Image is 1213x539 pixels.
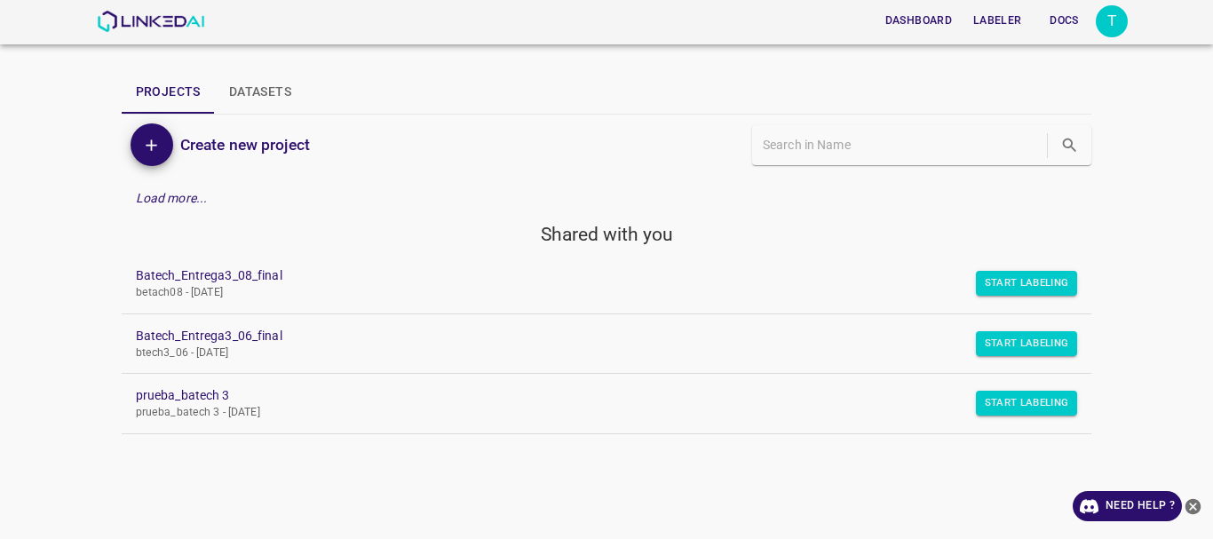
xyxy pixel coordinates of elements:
em: Load more... [136,191,208,205]
button: Start Labeling [976,271,1078,296]
button: Labeler [966,6,1028,36]
p: btech3_06 - [DATE] [136,345,1050,361]
div: T [1096,5,1128,37]
button: Projects [122,71,215,114]
button: Start Labeling [976,391,1078,416]
a: Docs [1032,3,1096,39]
button: Dashboard [878,6,959,36]
a: Batech_Entrega3_06_final [136,327,1050,345]
button: close-help [1182,491,1204,521]
input: Search in Name [763,132,1043,158]
button: search [1051,127,1088,163]
button: Datasets [215,71,305,114]
button: Start Labeling [976,331,1078,356]
p: betach08 - [DATE] [136,285,1050,301]
a: Need Help ? [1073,491,1182,521]
p: prueba_batech 3 - [DATE] [136,405,1050,421]
button: Add [131,123,173,166]
div: Load more... [122,182,1092,215]
h6: Create new project [180,132,310,157]
img: LinkedAI [97,11,204,32]
button: Docs [1035,6,1092,36]
a: prueba_batech 3 [136,386,1050,405]
a: Create new project [173,132,310,157]
a: Dashboard [875,3,963,39]
a: Batech_Entrega3_08_final [136,266,1050,285]
h5: Shared with you [122,222,1092,247]
button: Open settings [1096,5,1128,37]
a: Labeler [963,3,1032,39]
